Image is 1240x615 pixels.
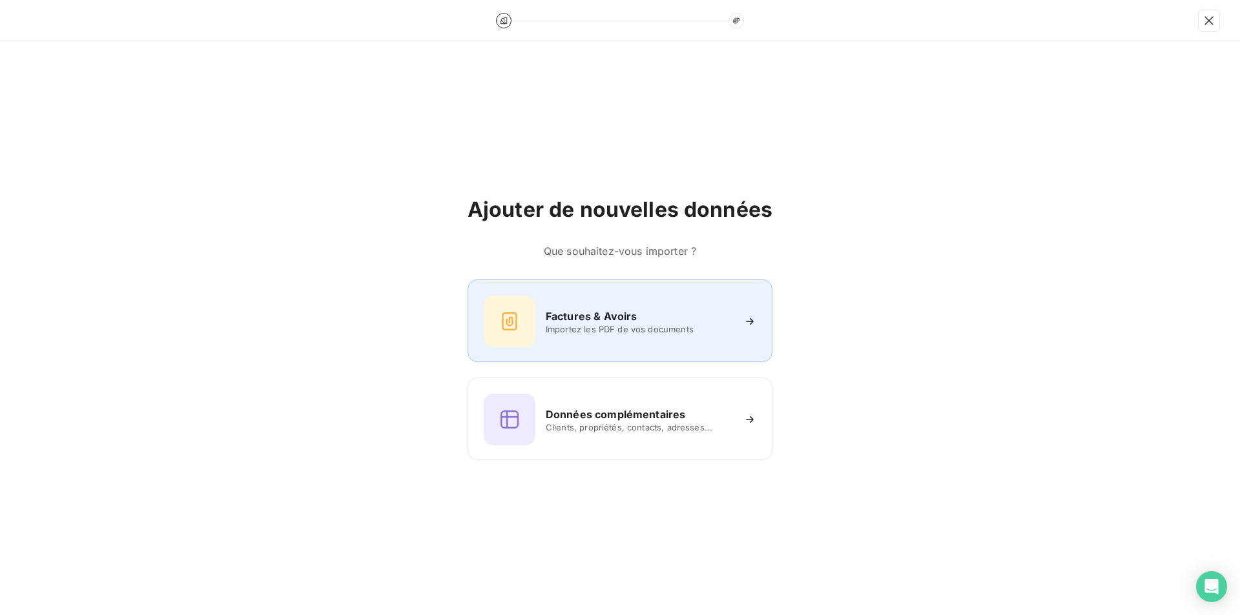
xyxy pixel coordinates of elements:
[546,324,733,334] span: Importez les PDF de vos documents
[546,422,733,432] span: Clients, propriétés, contacts, adresses...
[1196,571,1227,602] div: Open Intercom Messenger
[468,197,772,223] h2: Ajouter de nouvelles données
[546,308,637,324] h6: Factures & Avoirs
[468,243,772,259] h6: Que souhaitez-vous importer ?
[546,407,685,422] h6: Données complémentaires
